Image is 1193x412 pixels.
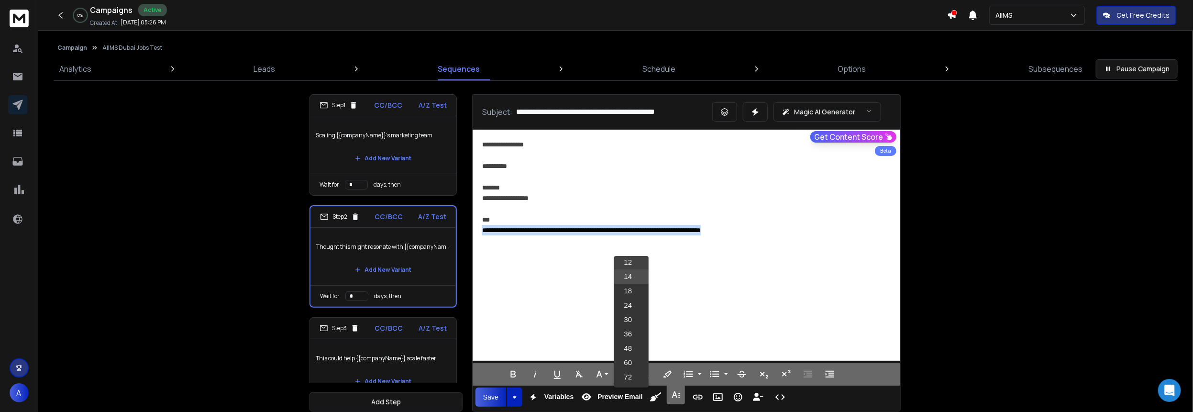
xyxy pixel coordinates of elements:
button: Add Step [309,392,463,412]
a: 30 [614,312,649,327]
p: Scaling {{companyName}}'s marketing team [316,122,451,149]
p: Analytics [59,63,91,75]
button: Pause Campaign [1096,59,1178,78]
button: Get Free Credits [1096,6,1176,25]
a: Sequences [432,57,486,80]
button: Subscript [755,365,773,384]
button: A [10,383,29,402]
p: Created At: [90,19,119,27]
a: 18 [614,284,649,298]
button: Insert Image (⌘P) [709,388,727,407]
button: Decrease Indent (⌘[) [799,365,817,384]
p: This could help {{companyName}} scale faster [316,345,451,372]
span: Preview Email [596,393,644,401]
h1: Campaigns [90,4,133,16]
p: days, then [374,181,401,189]
a: Leads [248,57,281,80]
a: 60 [614,356,649,370]
button: Get Content Score [810,131,896,143]
div: Step 3 [320,324,359,333]
a: 72 [614,370,649,384]
button: Save [475,388,506,407]
li: Step3CC/BCCA/Z TestThis could help {{companyName}} scale fasterAdd New Variant [309,317,457,397]
button: Add New Variant [347,372,419,391]
p: Leads [254,63,276,75]
li: Step2CC/BCCA/Z TestThought this might resonate with {{companyName}}Add New VariantWait fordays, then [309,205,457,308]
p: Get Free Credits [1116,11,1170,20]
p: CC/BCC [374,100,402,110]
div: Step 2 [320,212,360,221]
button: Ordered List [696,365,704,384]
div: Step 1 [320,101,358,110]
a: 48 [614,341,649,356]
p: CC/BCC [375,323,403,333]
button: Add New Variant [347,149,419,168]
button: Preview Email [577,388,644,407]
button: Campaign [57,44,87,52]
button: Unordered List [722,365,730,384]
p: 0 % [78,12,83,18]
p: days, then [374,292,401,300]
button: Emoticons [729,388,747,407]
a: 14 [614,269,649,284]
div: Beta [875,146,896,156]
p: Wait for [320,181,339,189]
p: [DATE] 05:26 PM [121,19,166,26]
a: 24 [614,298,649,312]
p: Magic AI Generator [794,107,855,117]
div: Active [138,4,167,16]
p: Schedule [642,63,675,75]
p: Subject: [482,106,512,118]
a: Subsequences [1023,57,1088,80]
button: Magic AI Generator [773,102,881,122]
button: Variables [524,388,576,407]
button: Underline (⌘U) [548,365,566,384]
button: Code View [771,388,789,407]
p: A/Z Test [419,323,447,333]
button: Insert Unsubscribe Link [749,388,767,407]
p: CC/BCC [375,212,403,222]
button: Bold (⌘B) [504,365,522,384]
p: AIIMS Dubai Jobs Test [102,44,162,52]
p: A/Z Test [419,100,447,110]
a: 36 [614,327,649,341]
p: A/Z Test [418,212,446,222]
button: Ordered List [679,365,697,384]
li: Step1CC/BCCA/Z TestScaling {{companyName}}'s marketing teamAdd New VariantWait fordays, then [309,94,457,196]
a: Options [832,57,872,80]
p: Sequences [438,63,480,75]
button: Add New Variant [347,260,419,279]
div: Open Intercom Messenger [1158,379,1181,402]
p: Subsequences [1028,63,1083,75]
button: Superscript [777,365,795,384]
a: Analytics [54,57,97,80]
button: Unordered List [706,365,724,384]
button: Increase Indent (⌘]) [821,365,839,384]
p: Options [838,63,866,75]
span: Variables [542,393,576,401]
p: Wait for [320,292,340,300]
a: 96 [614,384,649,399]
p: Thought this might resonate with {{companyName}} [316,234,450,260]
a: Schedule [637,57,681,80]
p: AIIMS [995,11,1016,20]
a: 12 [614,255,649,269]
button: Strikethrough (⌘S) [733,365,751,384]
button: Insert Link (⌘K) [689,388,707,407]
